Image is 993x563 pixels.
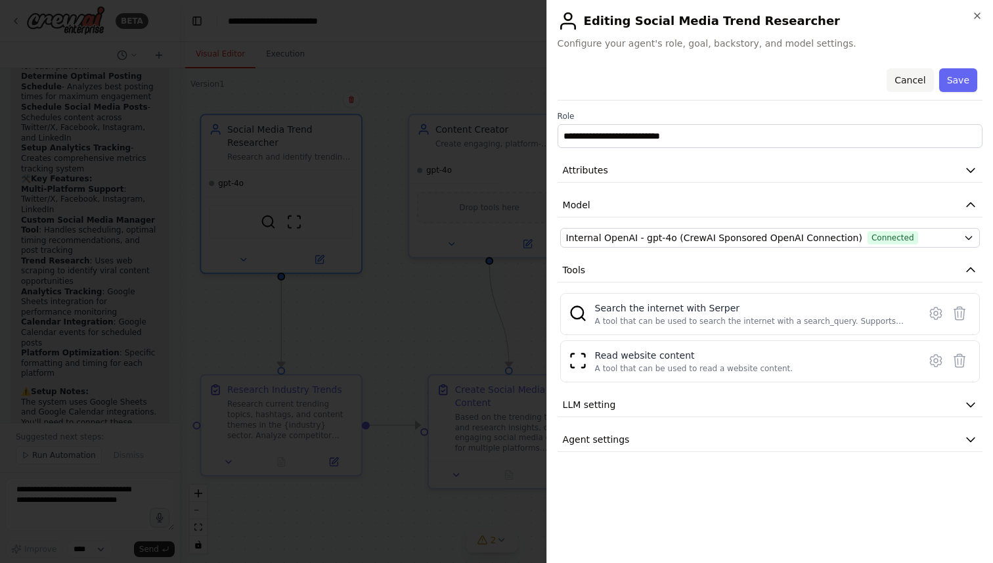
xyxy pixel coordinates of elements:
label: Role [558,111,982,122]
span: Tools [563,263,586,277]
button: Save [939,68,977,92]
img: SerperDevTool [569,304,587,323]
button: Agent settings [558,428,982,452]
button: Configure tool [924,349,948,372]
button: Delete tool [948,349,971,372]
span: Attributes [563,164,608,177]
button: Internal OpenAI - gpt-4o (CrewAI Sponsored OpenAI Connection)Connected [560,228,980,248]
span: Agent settings [563,433,630,446]
button: Model [558,193,982,217]
button: LLM setting [558,393,982,417]
div: A tool that can be used to search the internet with a search_query. Supports different search typ... [595,316,911,327]
button: Configure tool [924,302,948,325]
img: ScrapeWebsiteTool [569,351,587,370]
span: Model [563,198,590,212]
h2: Editing Social Media Trend Researcher [558,11,982,32]
div: Read website content [595,349,793,362]
button: Delete tool [948,302,971,325]
span: Internal OpenAI - gpt-4o (CrewAI Sponsored OpenAI Connection) [566,231,862,244]
button: Tools [558,258,982,282]
button: Attributes [558,158,982,183]
span: Configure your agent's role, goal, backstory, and model settings. [558,37,982,50]
div: Search the internet with Serper [595,302,911,315]
button: Cancel [887,68,933,92]
div: A tool that can be used to read a website content. [595,363,793,374]
span: LLM setting [563,398,616,411]
span: Connected [868,231,918,244]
